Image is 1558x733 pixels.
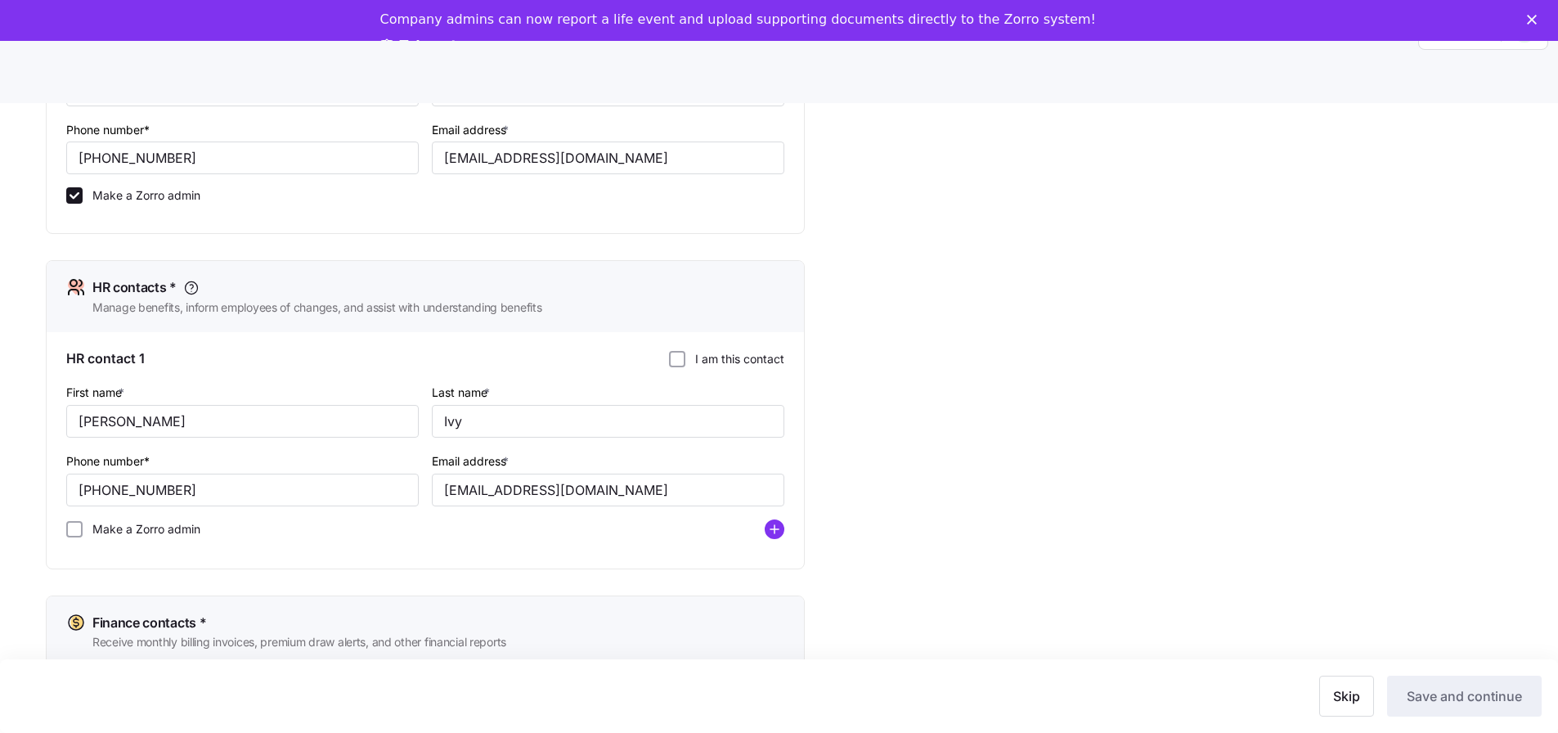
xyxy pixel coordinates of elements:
span: Receive monthly billing invoices, premium draw alerts, and other financial reports [92,634,506,650]
span: HR contacts * [92,277,177,298]
input: (212) 456-7890 [66,142,419,174]
svg: add icon [765,519,784,539]
div: Close [1527,15,1543,25]
label: Phone number* [66,121,150,139]
input: Type email address [432,474,784,506]
label: Email address [432,452,512,470]
label: Email address [432,121,512,139]
span: Save and continue [1407,686,1522,706]
input: Type email address [432,142,784,174]
button: Save and continue [1387,676,1542,717]
label: Make a Zorro admin [83,521,200,537]
span: HR contact 1 [66,349,145,369]
input: (212) 456-7890 [66,474,419,506]
span: Finance contacts * [92,613,206,633]
a: Take a tour [380,38,483,56]
div: Company admins can now report a life event and upload supporting documents directly to the Zorro ... [380,11,1096,28]
label: Make a Zorro admin [83,187,200,204]
label: Last name [432,384,493,402]
label: Phone number* [66,452,150,470]
input: Type last name [432,405,784,438]
span: Skip [1333,686,1360,706]
label: First name [66,384,128,402]
button: Skip [1319,676,1374,717]
input: Type first name [66,405,419,438]
span: Manage benefits, inform employees of changes, and assist with understanding benefits [92,299,541,316]
label: I am this contact [685,351,784,367]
